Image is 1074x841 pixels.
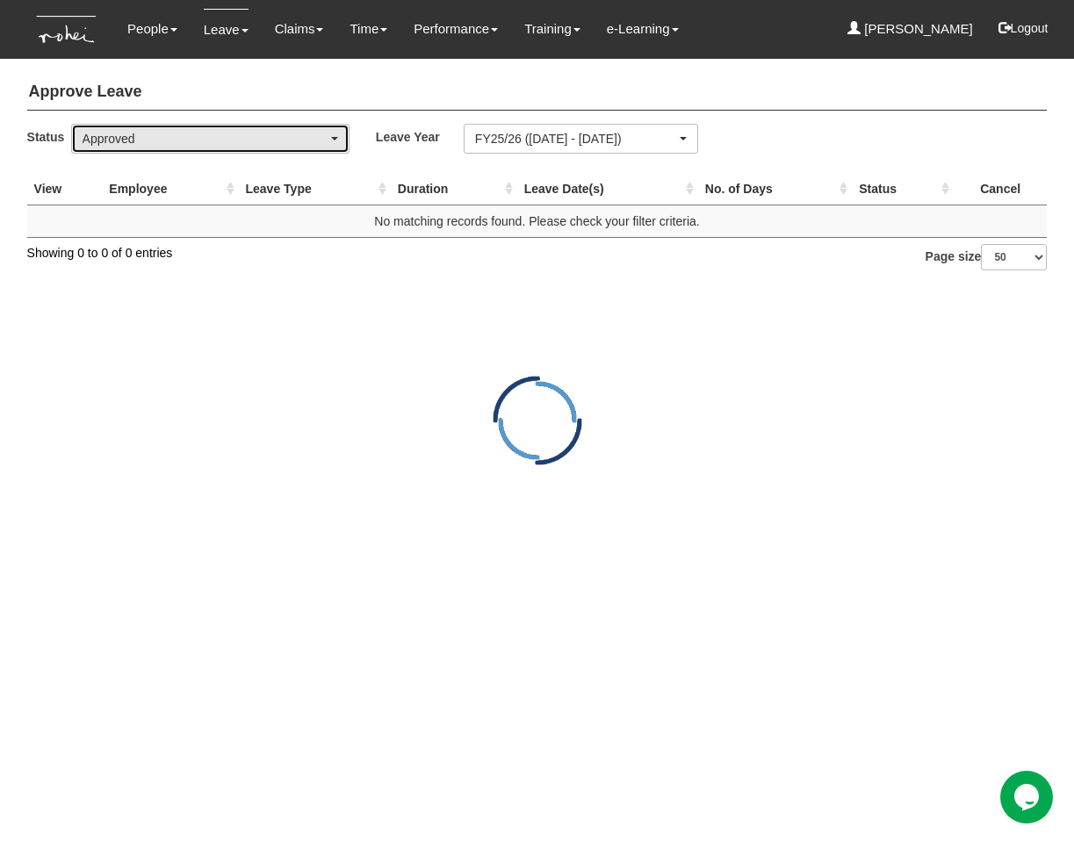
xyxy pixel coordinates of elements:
a: Claims [275,9,324,49]
a: Leave [204,9,249,50]
a: [PERSON_NAME] [847,9,973,49]
select: Page size [981,244,1047,270]
th: View [27,173,103,205]
div: Approved [83,130,328,147]
label: Leave Year [376,124,464,149]
button: Approved [71,124,350,154]
th: No. of Days : activate to sort column ascending [698,173,852,205]
th: Leave Type : activate to sort column ascending [239,173,391,205]
th: Leave Date(s) : activate to sort column ascending [517,173,698,205]
iframe: chat widget [1000,771,1056,823]
a: Training [524,9,580,49]
th: Duration : activate to sort column ascending [391,173,517,205]
a: People [127,9,177,49]
th: Employee : activate to sort column ascending [102,173,238,205]
th: Status : activate to sort column ascending [852,173,954,205]
div: FY25/26 ([DATE] - [DATE]) [475,130,676,147]
th: Cancel [954,173,1048,205]
a: e-Learning [607,9,679,49]
button: FY25/26 ([DATE] - [DATE]) [464,124,698,154]
label: Status [27,124,71,149]
h4: Approve Leave [27,75,1048,111]
label: Page size [926,244,1048,270]
button: Logout [986,7,1061,49]
a: Performance [414,9,498,49]
td: No matching records found. Please check your filter criteria. [27,205,1048,237]
a: Time [350,9,387,49]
